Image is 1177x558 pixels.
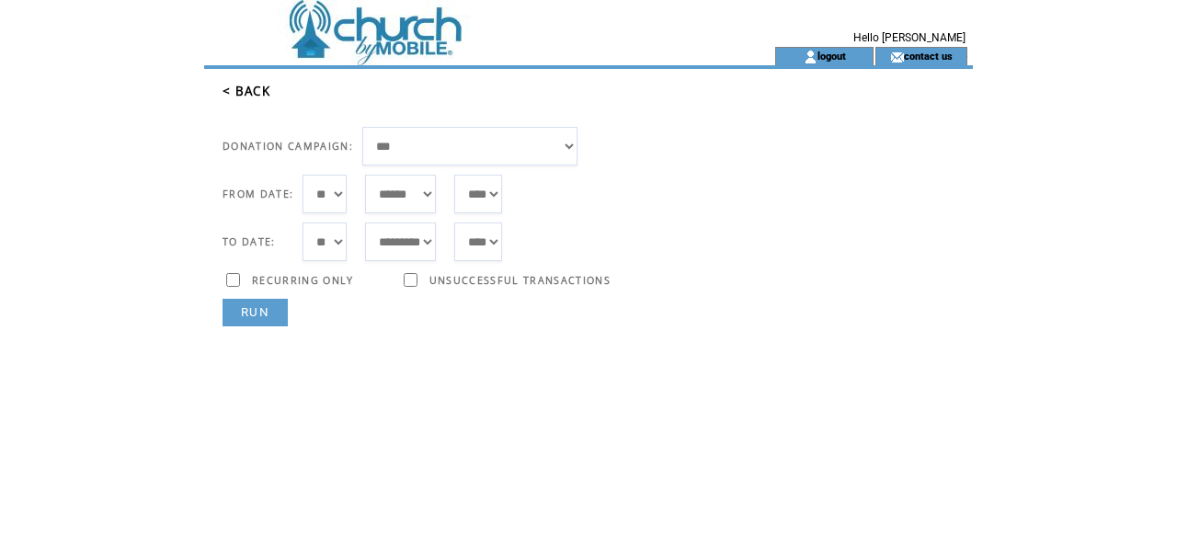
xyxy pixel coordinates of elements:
img: account_icon.gif [804,50,817,64]
span: FROM DATE: [223,188,293,200]
a: logout [817,50,846,62]
span: UNSUCCESSFUL TRANSACTIONS [429,274,611,287]
span: TO DATE: [223,235,276,248]
a: RUN [223,299,288,326]
span: DONATION CAMPAIGN: [223,140,353,153]
span: Hello [PERSON_NAME] [853,31,966,44]
span: RECURRING ONLY [252,274,354,287]
a: contact us [904,50,953,62]
a: < BACK [223,83,270,99]
img: contact_us_icon.gif [890,50,904,64]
